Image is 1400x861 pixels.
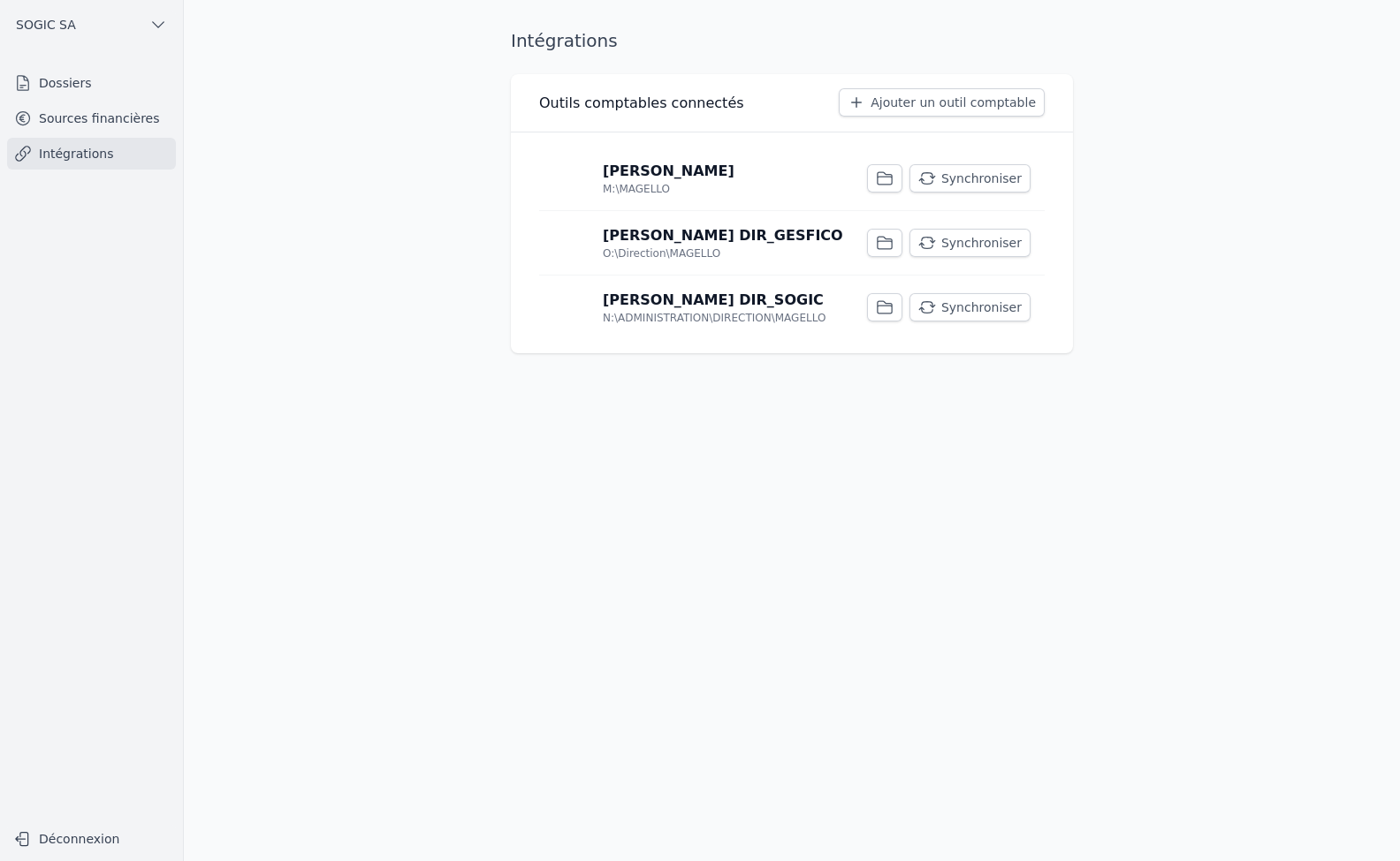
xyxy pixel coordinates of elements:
button: Ajouter un outil comptable [839,88,1045,117]
a: Intégrations [7,138,176,170]
h1: Intégrations [511,28,618,53]
button: Synchroniser [909,164,1031,193]
p: N:\ADMINISTRATION\DIRECTION\MAGELLO [603,311,826,325]
a: [PERSON_NAME] M:\MAGELLO Synchroniser [539,147,1045,210]
p: [PERSON_NAME] [603,161,734,182]
button: Déconnexion [7,825,176,853]
button: SOGIC SA [7,11,176,39]
a: Dossiers [7,67,176,99]
a: [PERSON_NAME] DIR_GESFICO O:\Direction\MAGELLO Synchroniser [539,211,1045,275]
p: [PERSON_NAME] DIR_GESFICO [603,225,843,246]
h3: Outils comptables connectés [539,93,744,114]
a: [PERSON_NAME] DIR_SOGIC N:\ADMINISTRATION\DIRECTION\MAGELLO Synchroniser [539,276,1045,339]
span: SOGIC SA [16,16,76,34]
p: [PERSON_NAME] DIR_SOGIC [603,290,824,311]
button: Synchroniser [909,293,1031,321]
p: M:\MAGELLO [603,182,670,196]
button: Synchroniser [909,229,1031,257]
a: Sources financières [7,102,176,134]
p: O:\Direction\MAGELLO [603,246,720,261]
